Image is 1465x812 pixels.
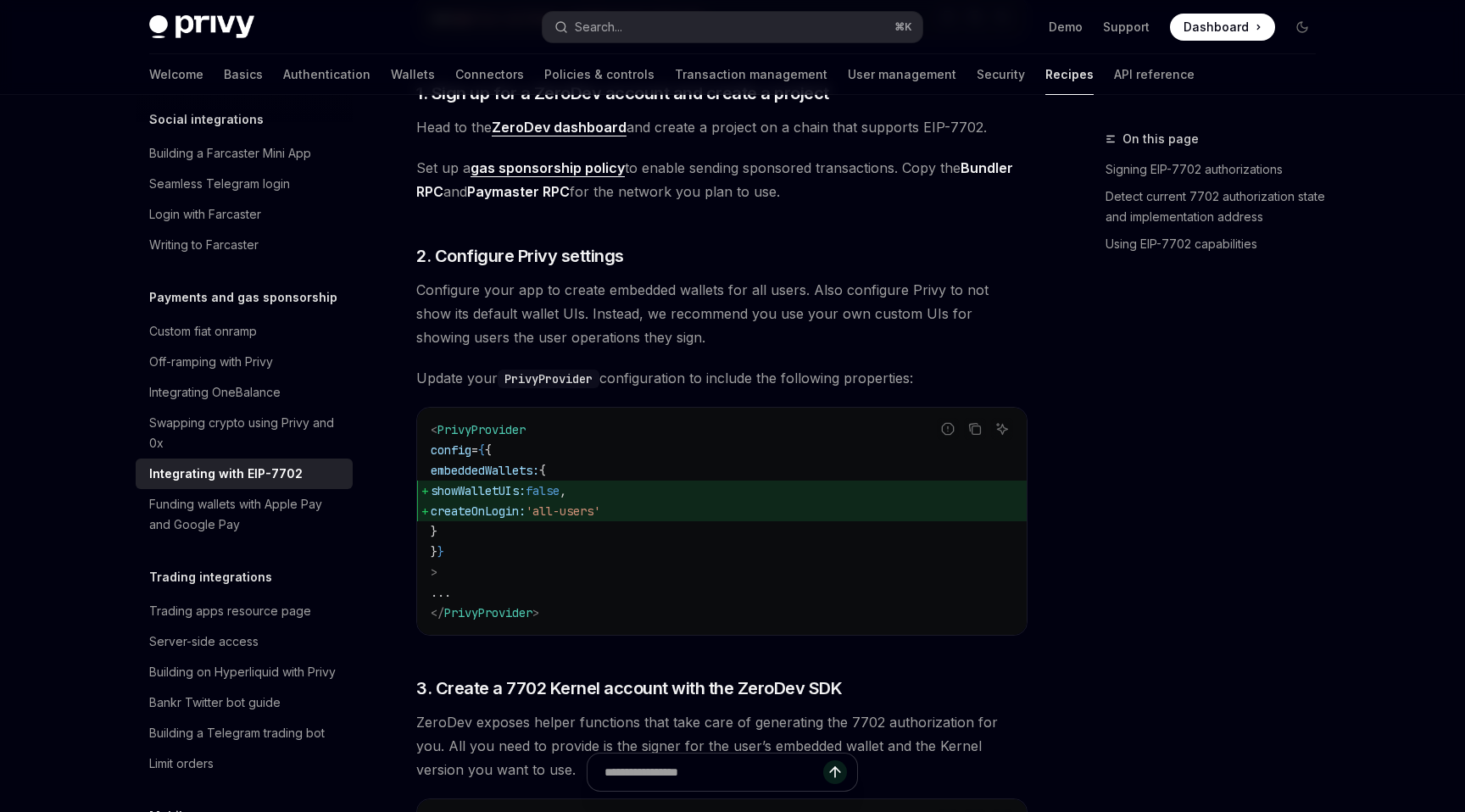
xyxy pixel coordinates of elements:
[416,159,1013,200] strong: Bundler RPC
[136,626,353,657] a: Server-side access
[136,230,353,260] a: Writing to Farcaster
[136,489,353,540] a: Funding wallets with Apple Pay and Google Pay
[136,657,353,687] a: Building on Hyperliquid with Privy
[977,54,1025,95] a: Security
[964,418,986,440] button: Copy the contents from the code block
[149,143,311,164] div: Building a Farcaster Mini App
[532,605,539,620] span: >
[526,483,560,498] span: false
[149,287,337,308] h5: Payments and gas sponsorship
[136,377,353,408] a: Integrating OneBalance
[416,156,1028,203] span: Set up a to enable sending sponsored transactions. Copy the and for the network you plan to use.
[149,723,325,743] div: Building a Telegram trading bot
[492,119,627,136] a: ZeroDev dashboard
[604,754,823,791] input: Ask a question...
[1106,183,1329,231] a: Detect current 7702 authorization state and implementation address
[149,174,290,194] div: Seamless Telegram login
[149,692,281,713] div: Bankr Twitter bot guide
[416,115,1028,139] span: Head to the and create a project on a chain that supports EIP-7702.
[539,463,546,478] span: {
[437,544,444,559] span: }
[431,585,451,600] span: ...
[467,183,570,200] strong: Paymaster RPC
[149,235,259,255] div: Writing to Farcaster
[149,54,203,95] a: Welcome
[471,159,625,177] a: gas sponsorship policy
[437,422,526,437] span: PrivyProvider
[136,718,353,748] a: Building a Telegram trading bot
[136,138,353,169] a: Building a Farcaster Mini App
[416,676,842,700] span: 3. Create a 7702 Kernel account with the ZeroDev SDK
[1184,19,1249,36] span: Dashboard
[431,605,444,620] span: </
[149,352,273,372] div: Off-ramping with Privy
[848,54,956,95] a: User management
[149,601,311,621] div: Trading apps resource page
[416,366,1028,390] span: Update your configuration to include the following properties:
[149,464,303,484] div: Integrating with EIP-7702
[149,662,336,682] div: Building on Hyperliquid with Privy
[136,459,353,489] a: Integrating with EIP-7702
[1170,14,1275,41] a: Dashboard
[416,278,1028,349] span: Configure your app to create embedded wallets for all users. Also configure Privy to not show its...
[991,418,1013,440] button: Ask AI
[149,631,259,652] div: Server-side access
[937,418,959,440] button: Report incorrect code
[391,54,435,95] a: Wallets
[149,204,261,225] div: Login with Farcaster
[1106,156,1329,183] a: Signing EIP-7702 authorizations
[224,54,263,95] a: Basics
[1114,54,1195,95] a: API reference
[136,408,353,459] a: Swapping crypto using Privy and 0x
[543,12,922,42] button: Open search
[431,565,437,580] span: >
[136,199,353,230] a: Login with Farcaster
[149,382,281,403] div: Integrating OneBalance
[283,54,370,95] a: Authentication
[136,347,353,377] a: Off-ramping with Privy
[1049,19,1083,36] a: Demo
[416,244,624,268] span: 2. Configure Privy settings
[560,483,566,498] span: ,
[1045,54,1094,95] a: Recipes
[431,544,437,559] span: }
[444,605,532,620] span: PrivyProvider
[149,567,272,587] h5: Trading integrations
[431,524,437,539] span: }
[136,687,353,718] a: Bankr Twitter bot guide
[136,316,353,347] a: Custom fiat onramp
[492,119,627,136] strong: ZeroDev dashboard
[526,503,600,519] span: 'all-users'
[431,442,471,458] span: config
[485,442,492,458] span: {
[431,503,526,519] span: createOnLogin:
[675,54,827,95] a: Transaction management
[478,442,485,458] span: {
[498,370,599,388] code: PrivyProvider
[149,321,257,342] div: Custom fiat onramp
[1122,129,1199,149] span: On this page
[431,483,526,498] span: showWalletUIs:
[136,748,353,779] a: Limit orders
[149,754,214,774] div: Limit orders
[471,442,478,458] span: =
[136,596,353,626] a: Trading apps resource page
[1106,231,1329,258] a: Using EIP-7702 capabilities
[149,413,343,453] div: Swapping crypto using Privy and 0x
[136,169,353,199] a: Seamless Telegram login
[894,20,912,34] span: ⌘ K
[1103,19,1150,36] a: Support
[149,494,343,535] div: Funding wallets with Apple Pay and Google Pay
[455,54,524,95] a: Connectors
[1289,14,1316,41] button: Toggle dark mode
[823,760,847,784] button: Send message
[416,710,1028,781] span: ZeroDev exposes helper functions that take care of generating the 7702 authorization for you. All...
[431,422,437,437] span: <
[544,54,655,95] a: Policies & controls
[431,463,539,478] span: embeddedWallets:
[149,15,254,39] img: dark logo
[575,17,622,37] div: Search...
